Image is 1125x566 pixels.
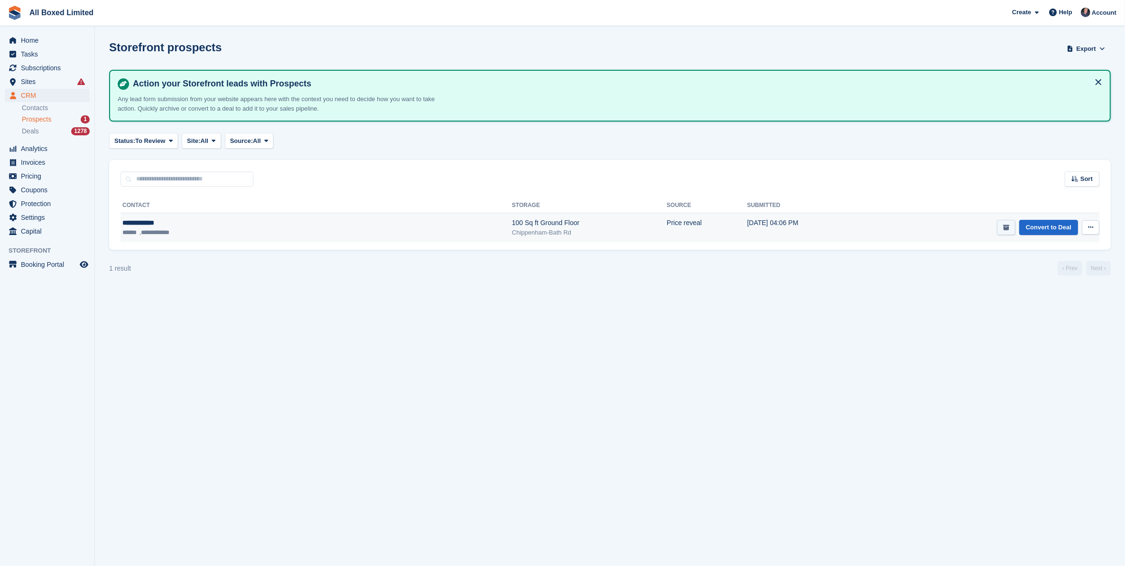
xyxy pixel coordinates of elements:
span: Invoices [21,156,78,169]
button: Status: To Review [109,133,178,149]
div: 1 [81,115,90,123]
a: menu [5,225,90,238]
a: Preview store [78,259,90,270]
a: menu [5,211,90,224]
div: 1278 [71,127,90,135]
td: [DATE] 04:06 PM [747,213,865,243]
span: Protection [21,197,78,210]
button: Export [1065,41,1107,57]
button: Source: All [225,133,274,149]
span: Settings [21,211,78,224]
a: menu [5,197,90,210]
span: CRM [21,89,78,102]
span: To Review [135,136,165,146]
a: Convert to Deal [1019,220,1078,236]
span: Create [1012,8,1031,17]
span: Sites [21,75,78,88]
div: 1 result [109,264,131,274]
img: Dan Goss [1081,8,1090,17]
th: Contact [121,198,512,213]
span: Pricing [21,170,78,183]
a: menu [5,75,90,88]
span: All [253,136,261,146]
h4: Action your Storefront leads with Prospects [129,78,1102,89]
div: 100 Sq ft Ground Floor [512,218,667,228]
span: Storefront [9,246,94,255]
span: Tasks [21,47,78,61]
a: Next [1086,261,1111,275]
span: Site: [187,136,200,146]
th: Storage [512,198,667,213]
a: Contacts [22,104,90,113]
nav: Page [1056,261,1113,275]
span: Analytics [21,142,78,155]
span: Sort [1080,174,1093,184]
span: Deals [22,127,39,136]
span: Booking Portal [21,258,78,271]
span: Source: [230,136,253,146]
h1: Storefront prospects [109,41,222,54]
th: Source [667,198,747,213]
td: Price reveal [667,213,747,243]
span: Status: [114,136,135,146]
div: Chippenham-Bath Rd [512,228,667,237]
span: Help [1059,8,1072,17]
a: menu [5,170,90,183]
a: Previous [1058,261,1082,275]
span: Subscriptions [21,61,78,75]
img: stora-icon-8386f47178a22dfd0bd8f6a31ec36ba5ce8667c1dd55bd0f319d3a0aa187defe.svg [8,6,22,20]
p: Any lead form submission from your website appears here with the context you need to decide how y... [118,94,450,113]
a: menu [5,258,90,271]
span: Coupons [21,183,78,197]
span: Account [1092,8,1116,18]
a: Prospects 1 [22,114,90,124]
span: Prospects [22,115,51,124]
th: Submitted [747,198,865,213]
a: menu [5,183,90,197]
a: All Boxed Limited [26,5,97,20]
a: menu [5,89,90,102]
a: menu [5,47,90,61]
span: Export [1077,44,1096,54]
span: Home [21,34,78,47]
span: All [200,136,208,146]
a: menu [5,61,90,75]
span: Capital [21,225,78,238]
a: menu [5,142,90,155]
a: menu [5,156,90,169]
button: Site: All [182,133,221,149]
a: Deals 1278 [22,126,90,136]
i: Smart entry sync failures have occurred [77,78,85,85]
a: menu [5,34,90,47]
